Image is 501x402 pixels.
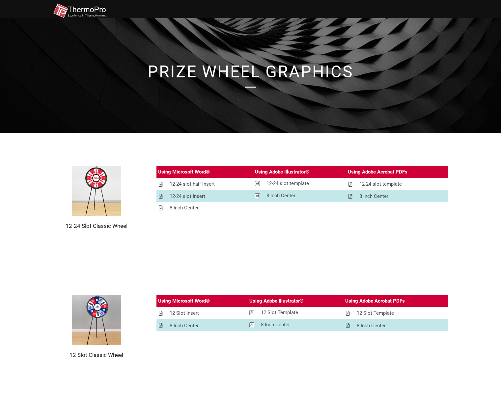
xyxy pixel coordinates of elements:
[158,168,210,176] div: Using Microsoft Word®
[156,178,253,190] a: 12-24 slot half insert
[357,309,394,317] div: 12 Slot Template
[248,319,344,331] a: 8 Inch Center
[170,309,199,317] div: 12 Slot Insert
[53,3,106,18] img: thermopro-logo-non-iso
[348,168,407,176] div: Using Adobe Acrobat PDFs
[266,192,295,200] div: 8 Inch Center
[63,64,438,80] h1: prize Wheel Graphics
[266,179,309,188] div: 12-24 slot template
[248,307,344,318] a: 12 Slot Template
[345,297,405,305] div: Using Adobe Acrobat PDFs
[344,320,448,332] a: 8 Inch Center
[156,191,253,202] a: 12-24 slot Insert
[344,308,448,319] a: 12 Slot Template
[261,321,290,329] div: 8 Inch Center
[261,308,298,317] div: 12 Slot Template
[170,180,215,188] div: 12-24 slot half insert
[346,178,448,190] a: 12-24 slot template
[170,192,205,201] div: 12-24 slot Insert
[170,322,199,330] div: 8 Inch Center
[53,222,140,229] h2: 12-24 Slot Classic Wheel
[53,351,140,359] h2: 12 Slot Classic Wheel
[156,320,248,332] a: 8 Inch Center
[253,178,347,189] a: 12-24 slot template
[156,202,253,214] a: 8 Inch Center
[253,190,347,201] a: 8 Inch Center
[255,168,309,176] div: Using Adobe Illustrator®
[170,204,199,212] div: 8 Inch Center
[359,192,388,201] div: 8 Inch Center
[156,308,248,319] a: 12 Slot Insert
[158,297,210,305] div: Using Microsoft Word®
[359,180,402,188] div: 12-24 slot template
[249,297,304,305] div: Using Adobe Illustrator®
[346,191,448,202] a: 8 Inch Center
[357,322,386,330] div: 8 Inch Center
